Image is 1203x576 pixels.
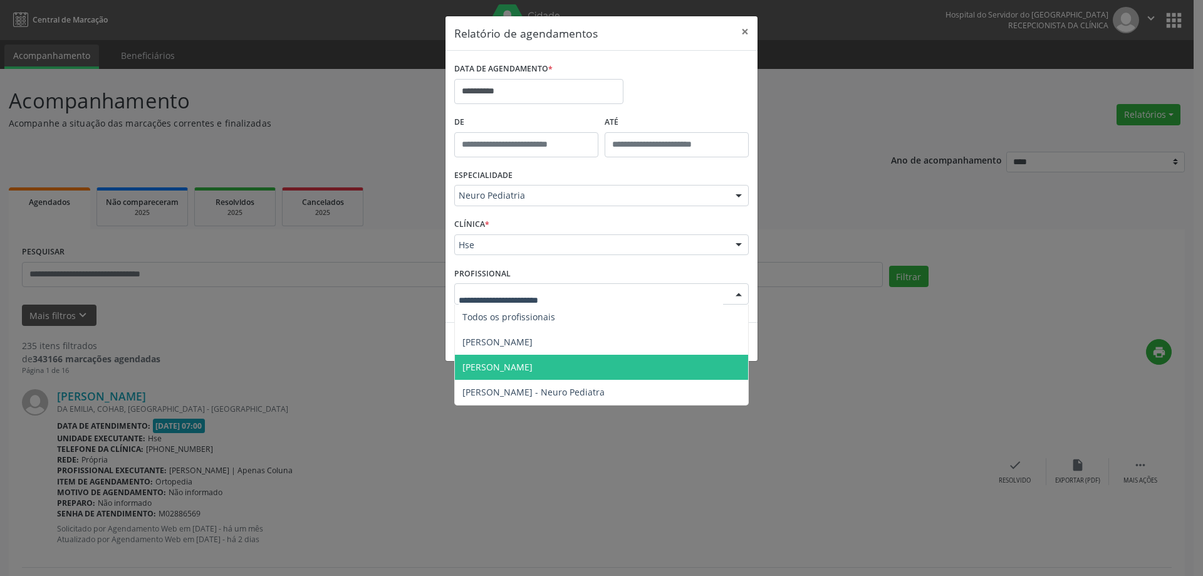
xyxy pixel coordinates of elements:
[605,113,749,132] label: ATÉ
[462,386,605,398] span: [PERSON_NAME] - Neuro Pediatra
[459,189,723,202] span: Neuro Pediatria
[462,336,533,348] span: [PERSON_NAME]
[454,166,513,186] label: ESPECIALIDADE
[454,60,553,79] label: DATA DE AGENDAMENTO
[462,361,533,373] span: [PERSON_NAME]
[454,264,511,283] label: PROFISSIONAL
[459,239,723,251] span: Hse
[454,215,489,234] label: CLÍNICA
[462,311,555,323] span: Todos os profissionais
[454,113,598,132] label: De
[732,16,758,47] button: Close
[454,25,598,41] h5: Relatório de agendamentos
